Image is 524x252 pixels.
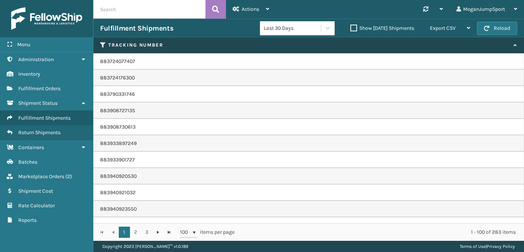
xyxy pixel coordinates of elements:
[18,56,54,63] span: Administration
[18,217,37,223] span: Reports
[152,227,164,238] a: Go to the next page
[18,144,44,151] span: Containers
[18,202,55,209] span: Rate Calculator
[11,7,82,30] img: logo
[166,229,172,235] span: Go to the last page
[264,24,322,32] div: Last 30 Days
[18,188,53,194] span: Shipment Cost
[93,152,524,168] td: 883933901727
[242,6,259,12] span: Actions
[130,227,141,238] a: 2
[93,217,524,234] td: 883940928460
[93,119,524,135] td: 883908730613
[93,70,524,86] td: 883724176300
[93,201,524,217] td: 883940923550
[18,159,37,165] span: Batches
[93,135,524,152] td: 883933897249
[245,229,516,236] div: 1 - 100 of 283 items
[93,103,524,119] td: 883908727135
[460,241,515,252] div: |
[18,129,61,136] span: Return Shipments
[93,168,524,185] td: 883940920530
[430,25,456,31] span: Export CSV
[180,229,191,236] span: 100
[93,86,524,103] td: 883790331746
[65,173,72,180] span: ( 2 )
[460,244,486,249] a: Terms of Use
[18,100,58,106] span: Shipment Status
[17,41,30,48] span: Menu
[93,53,524,70] td: 883724077407
[155,229,161,235] span: Go to the next page
[164,227,175,238] a: Go to the last page
[93,185,524,201] td: 883940921032
[119,227,130,238] a: 1
[100,24,173,33] h3: Fulfillment Shipments
[18,85,61,92] span: Fulfillment Orders
[350,25,414,31] label: Show [DATE] Shipments
[18,173,64,180] span: Marketplace Orders
[102,241,188,252] p: Copyright 2023 [PERSON_NAME]™ v 1.0.189
[18,115,71,121] span: Fulfillment Shipments
[108,42,510,48] label: Tracking Number
[18,71,40,77] span: Inventory
[477,22,517,35] button: Reload
[141,227,152,238] a: 3
[487,244,515,249] a: Privacy Policy
[180,227,235,238] span: items per page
